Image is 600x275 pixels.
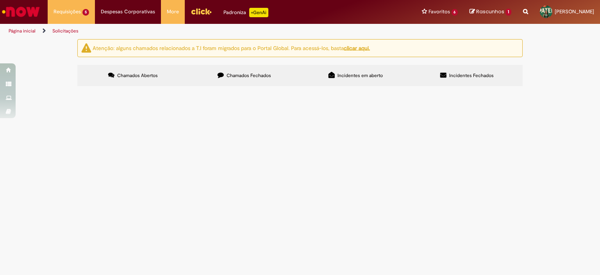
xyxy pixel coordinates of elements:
a: Rascunhos [470,8,511,16]
span: Incidentes em aberto [337,72,383,79]
p: +GenAi [249,8,268,17]
img: ServiceNow [1,4,41,20]
ul: Trilhas de página [6,24,394,38]
span: Chamados Abertos [117,72,158,79]
span: 1 [505,9,511,16]
span: Rascunhos [476,8,504,15]
ng-bind-html: Atenção: alguns chamados relacionados a T.I foram migrados para o Portal Global. Para acessá-los,... [93,44,370,51]
a: Página inicial [9,28,36,34]
span: Favoritos [429,8,450,16]
div: Padroniza [223,8,268,17]
span: Despesas Corporativas [101,8,155,16]
a: Solicitações [52,28,79,34]
span: 6 [452,9,458,16]
span: Incidentes Fechados [449,72,494,79]
span: Requisições [54,8,81,16]
a: clicar aqui. [344,44,370,51]
img: click_logo_yellow_360x200.png [191,5,212,17]
span: [PERSON_NAME] [555,8,594,15]
span: Chamados Fechados [227,72,271,79]
span: 5 [82,9,89,16]
span: More [167,8,179,16]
